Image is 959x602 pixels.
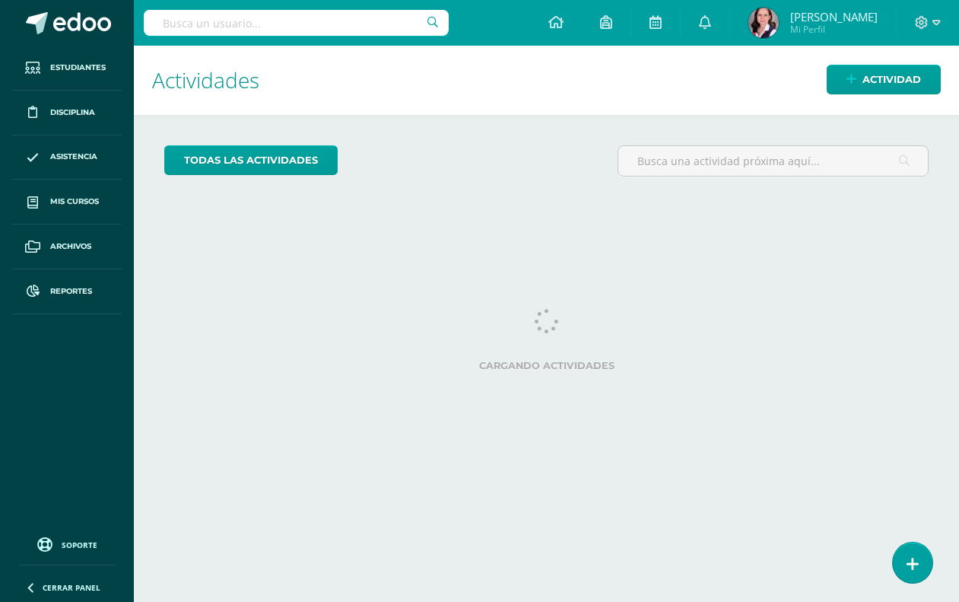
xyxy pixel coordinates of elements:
input: Busca una actividad próxima aquí... [618,146,928,176]
span: Actividad [862,65,921,94]
span: Asistencia [50,151,97,163]
span: Disciplina [50,107,95,119]
a: Archivos [12,225,122,269]
a: Soporte [18,534,116,554]
span: Soporte [62,540,97,550]
span: [PERSON_NAME] [790,9,878,24]
span: Archivos [50,240,91,253]
a: Disciplina [12,91,122,135]
span: Reportes [50,285,92,298]
input: Busca un usuario... [144,10,449,36]
a: Asistencia [12,135,122,180]
span: Estudiantes [50,62,106,74]
span: Mi Perfil [790,23,878,36]
h1: Actividades [152,46,941,115]
span: Mis cursos [50,196,99,208]
img: 03ff0526453eeaa6c283339c1e1f4035.png [748,8,779,38]
span: Cerrar panel [43,582,100,593]
a: Mis cursos [12,180,122,225]
a: Reportes [12,269,122,314]
a: Estudiantes [12,46,122,91]
a: todas las Actividades [164,145,338,175]
a: Actividad [827,65,941,94]
label: Cargando actividades [164,360,929,371]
